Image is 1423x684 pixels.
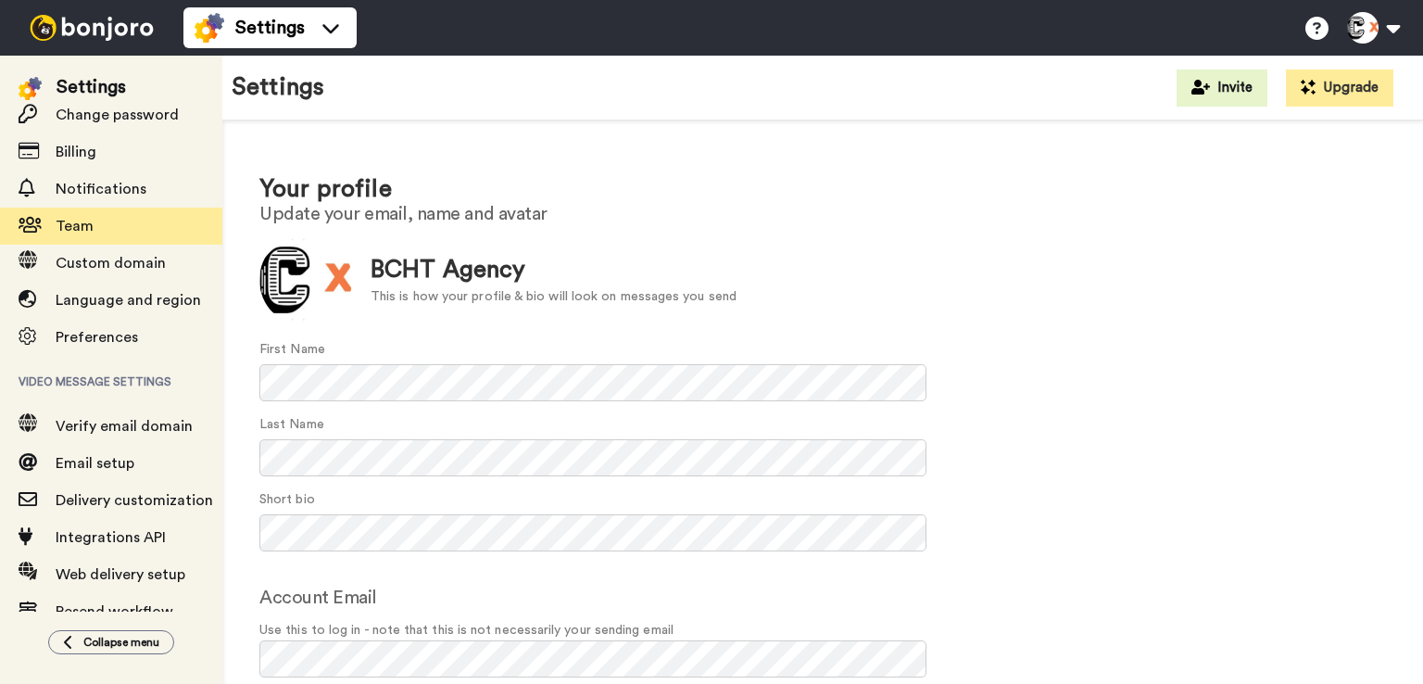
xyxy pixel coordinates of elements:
[56,604,173,619] span: Resend workflow
[259,415,324,435] label: Last Name
[1286,70,1393,107] button: Upgrade
[56,256,166,271] span: Custom domain
[56,330,138,345] span: Preferences
[56,456,134,471] span: Email setup
[48,630,174,654] button: Collapse menu
[56,493,213,508] span: Delivery customization
[259,204,1386,224] h2: Update your email, name and avatar
[56,145,96,159] span: Billing
[235,15,305,41] span: Settings
[1177,70,1267,107] button: Invite
[56,419,193,434] span: Verify email domain
[56,567,185,582] span: Web delivery setup
[371,253,737,287] div: BCHT Agency
[56,530,166,545] span: Integrations API
[57,74,126,100] div: Settings
[259,584,377,612] label: Account Email
[259,621,1386,640] span: Use this to log in - note that this is not necessarily your sending email
[232,74,324,101] h1: Settings
[371,287,737,307] div: This is how your profile & bio will look on messages you send
[259,490,315,510] label: Short bio
[56,108,179,122] span: Change password
[83,635,159,650] span: Collapse menu
[195,13,224,43] img: settings-colored.svg
[56,219,94,234] span: Team
[22,15,161,41] img: bj-logo-header-white.svg
[259,340,325,360] label: First Name
[56,182,146,196] span: Notifications
[56,293,201,308] span: Language and region
[19,77,42,100] img: settings-colored.svg
[259,176,1386,203] h1: Your profile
